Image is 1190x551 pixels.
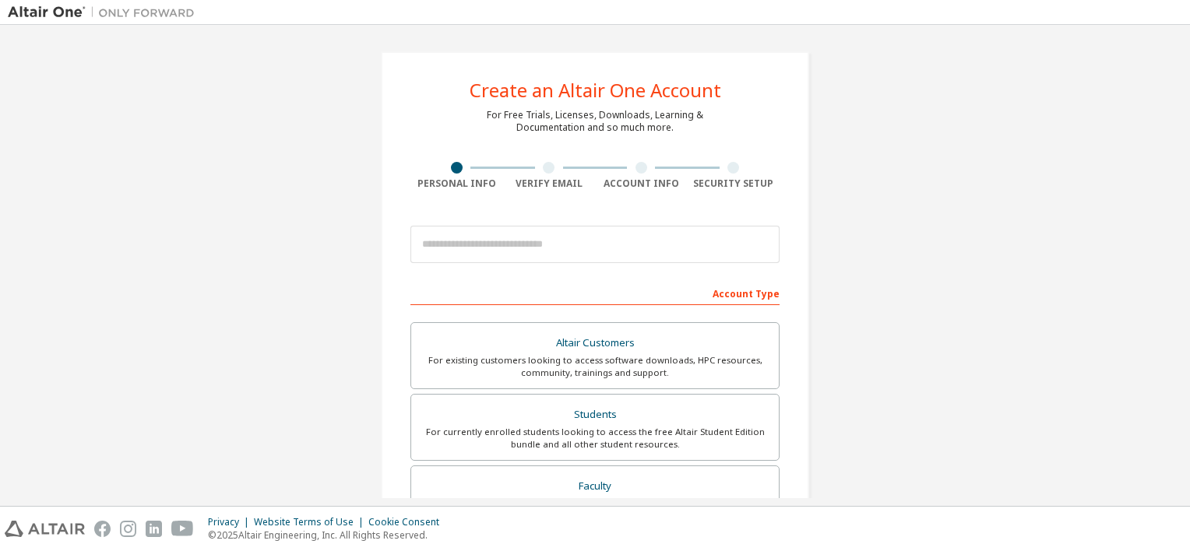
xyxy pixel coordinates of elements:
[208,516,254,528] div: Privacy
[503,177,596,190] div: Verify Email
[5,521,85,537] img: altair_logo.svg
[410,280,780,305] div: Account Type
[94,521,111,537] img: facebook.svg
[171,521,194,537] img: youtube.svg
[421,476,769,497] div: Faculty
[421,332,769,354] div: Altair Customers
[487,109,703,134] div: For Free Trials, Licenses, Downloads, Learning & Documentation and so much more.
[421,426,769,451] div: For currently enrolled students looking to access the free Altair Student Edition bundle and all ...
[8,5,202,20] img: Altair One
[688,177,780,190] div: Security Setup
[254,516,368,528] div: Website Terms of Use
[368,516,449,528] div: Cookie Consent
[470,81,721,100] div: Create an Altair One Account
[421,404,769,426] div: Students
[146,521,162,537] img: linkedin.svg
[421,497,769,521] div: For faculty & administrators of academic institutions administering students and accessing softwa...
[595,177,688,190] div: Account Info
[208,528,449,542] p: © 2025 Altair Engineering, Inc. All Rights Reserved.
[410,177,503,190] div: Personal Info
[421,354,769,379] div: For existing customers looking to access software downloads, HPC resources, community, trainings ...
[120,521,136,537] img: instagram.svg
